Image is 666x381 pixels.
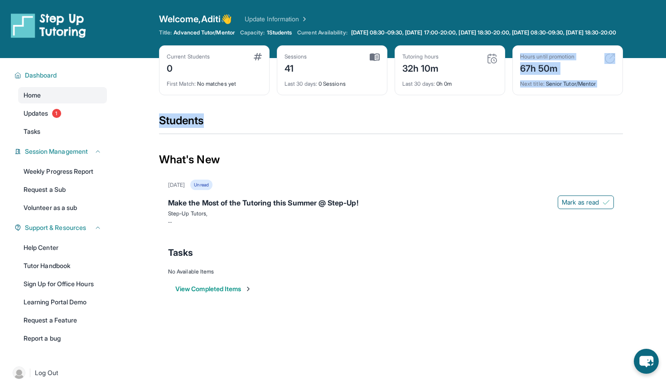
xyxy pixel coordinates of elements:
a: Request a Sub [18,181,107,198]
div: Unread [190,180,212,190]
span: Updates [24,109,48,118]
a: Updates1 [18,105,107,122]
span: Advanced Tutor/Mentor [174,29,234,36]
button: Session Management [21,147,101,156]
span: First Match : [167,80,196,87]
img: card [487,53,497,64]
button: View Completed Items [175,284,252,293]
div: 41 [285,60,307,75]
span: Title: [159,29,172,36]
span: Dashboard [25,71,57,80]
div: Current Students [167,53,210,60]
img: card [254,53,262,60]
div: [DATE] [168,181,185,189]
img: user-img [13,366,25,379]
span: Last 30 days : [285,80,317,87]
a: Learning Portal Demo [18,294,107,310]
a: Tasks [18,123,107,140]
span: Last 30 days : [402,80,435,87]
div: Make the Most of the Tutoring this Summer @ Step-Up! [168,197,614,210]
span: Home [24,91,41,100]
span: [DATE] 08:30-09:30, [DATE] 17:00-20:00, [DATE] 18:30-20:00, [DATE] 08:30-09:30, [DATE] 18:30-20:00 [351,29,617,36]
img: Chevron Right [299,15,308,24]
a: Sign Up for Office Hours [18,276,107,292]
span: Log Out [35,368,58,377]
div: Tutoring hours [402,53,439,60]
span: Support & Resources [25,223,86,232]
a: [DATE] 08:30-09:30, [DATE] 17:00-20:00, [DATE] 18:30-20:00, [DATE] 08:30-09:30, [DATE] 18:30-20:00 [349,29,618,36]
span: Next title : [520,80,545,87]
div: 0 [167,60,210,75]
img: Mark as read [603,199,610,206]
span: Capacity: [240,29,265,36]
button: Mark as read [558,195,614,209]
div: Students [159,113,623,133]
a: Request a Feature [18,312,107,328]
span: 1 [52,109,61,118]
img: card [604,53,615,64]
p: Step-Up Tutors, [168,210,614,217]
div: Sessions [285,53,307,60]
div: Senior Tutor/Mentor [520,75,615,88]
img: card [370,53,380,61]
span: Tasks [24,127,40,136]
a: Tutor Handbook [18,258,107,274]
div: 0 Sessions [285,75,380,88]
div: 32h 10m [402,60,439,75]
span: Mark as read [562,198,599,207]
span: Welcome, Aditi 👋 [159,13,232,25]
div: What's New [159,140,623,180]
a: Home [18,87,107,103]
div: 67h 50m [520,60,574,75]
div: No matches yet [167,75,262,88]
span: Session Management [25,147,88,156]
img: logo [11,13,86,38]
span: Tasks [168,246,193,259]
a: Report a bug [18,330,107,347]
a: Volunteer as a sub [18,200,107,216]
a: Weekly Progress Report [18,163,107,180]
a: Update Information [245,15,308,24]
span: | [29,367,31,378]
div: Hours until promotion [520,53,574,60]
button: Dashboard [21,71,101,80]
span: 1 Students [267,29,292,36]
span: Current Availability: [297,29,347,36]
div: No Available Items [168,268,614,275]
button: chat-button [634,349,659,374]
button: Support & Resources [21,223,101,232]
div: 0h 0m [402,75,497,88]
a: Help Center [18,239,107,256]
